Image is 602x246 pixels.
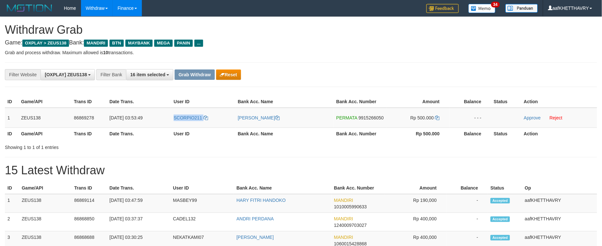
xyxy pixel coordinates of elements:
th: Balance [449,128,491,140]
td: 1 [5,194,19,213]
span: Copy 1010005990633 to clipboard [334,204,367,209]
th: Date Trans. [107,128,171,140]
span: Rp 500.000 [411,115,434,120]
th: ID [5,96,18,108]
span: OXPLAY > ZEUS138 [22,40,69,47]
span: Accepted [491,216,510,222]
span: PANIN [174,40,193,47]
p: Grab and process withdraw. Maximum allowed is transactions. [5,49,597,56]
th: Op [522,182,597,194]
button: 16 item selected [126,69,173,80]
th: User ID [171,128,235,140]
th: Action [521,96,597,108]
td: - - - [449,108,491,128]
td: ZEUS138 [19,213,72,231]
span: MANDIRI [334,216,353,221]
span: 16 item selected [130,72,165,77]
span: MANDIRI [84,40,108,47]
div: Filter Bank [96,69,126,80]
th: Rp 500.000 [387,128,449,140]
span: Accepted [491,198,510,203]
a: [PERSON_NAME] [238,115,280,120]
td: [DATE] 03:37:37 [107,213,170,231]
span: ... [194,40,203,47]
th: ID [5,128,18,140]
th: Bank Acc. Name [235,128,334,140]
a: Approve [524,115,541,120]
img: panduan.png [505,4,538,13]
th: Game/API [18,96,71,108]
strong: 10 [103,50,108,55]
span: [DATE] 03:53:49 [110,115,143,120]
button: [OXPLAY] ZEUS138 [41,69,95,80]
th: Trans ID [71,128,107,140]
th: Date Trans. [107,182,170,194]
th: Amount [387,96,449,108]
span: PERMATA [336,115,357,120]
th: Action [521,128,597,140]
span: MEGA [154,40,173,47]
span: Copy 9915266050 to clipboard [359,115,384,120]
th: Status [491,96,521,108]
a: SCORPIO211 [174,115,208,120]
h4: Game: Bank: [5,40,597,46]
td: CADEL132 [170,213,234,231]
td: 86868850 [72,213,107,231]
td: [DATE] 03:47:59 [107,194,170,213]
td: - [446,194,488,213]
img: Feedback.jpg [426,4,459,13]
td: 1 [5,108,18,128]
th: Bank Acc. Name [235,96,334,108]
span: MANDIRI [334,235,353,240]
td: Rp 190,000 [384,194,446,213]
th: Trans ID [71,96,107,108]
th: Balance [446,182,488,194]
a: [PERSON_NAME] [237,235,274,240]
span: 34 [491,2,500,7]
th: Bank Acc. Number [334,128,387,140]
th: User ID [171,96,235,108]
td: aafKHETTHAVRY [522,213,597,231]
th: Game/API [18,128,71,140]
div: Filter Website [5,69,41,80]
span: MANDIRI [334,198,353,203]
img: Button%20Memo.svg [469,4,496,13]
th: ID [5,182,19,194]
a: HARY FITRI HANDOKO [237,198,286,203]
td: MASBEY99 [170,194,234,213]
th: Balance [449,96,491,108]
th: Status [491,128,521,140]
th: Game/API [19,182,72,194]
span: MAYBANK [125,40,153,47]
a: Copy 500000 to clipboard [435,115,440,120]
h1: 15 Latest Withdraw [5,164,597,177]
th: Date Trans. [107,96,171,108]
th: Bank Acc. Number [334,96,387,108]
button: Grab Withdraw [175,69,214,80]
span: [OXPLAY] ZEUS138 [45,72,87,77]
th: Bank Acc. Number [331,182,384,194]
button: Reset [216,69,241,80]
td: 2 [5,213,19,231]
td: 86869114 [72,194,107,213]
a: Reject [550,115,562,120]
th: Status [488,182,522,194]
a: ANDRI PERDANA [237,216,274,221]
span: SCORPIO211 [174,115,202,120]
td: - [446,213,488,231]
span: Accepted [491,235,510,240]
td: ZEUS138 [19,194,72,213]
span: 86869278 [74,115,94,120]
div: Showing 1 to 1 of 1 entries [5,141,246,151]
th: Trans ID [72,182,107,194]
th: Amount [384,182,446,194]
span: BTN [110,40,124,47]
th: Bank Acc. Name [234,182,331,194]
h1: Withdraw Grab [5,23,597,36]
span: Copy 1240009703027 to clipboard [334,223,367,228]
td: ZEUS138 [18,108,71,128]
th: User ID [170,182,234,194]
td: Rp 400,000 [384,213,446,231]
td: aafKHETTHAVRY [522,194,597,213]
img: MOTION_logo.png [5,3,54,13]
